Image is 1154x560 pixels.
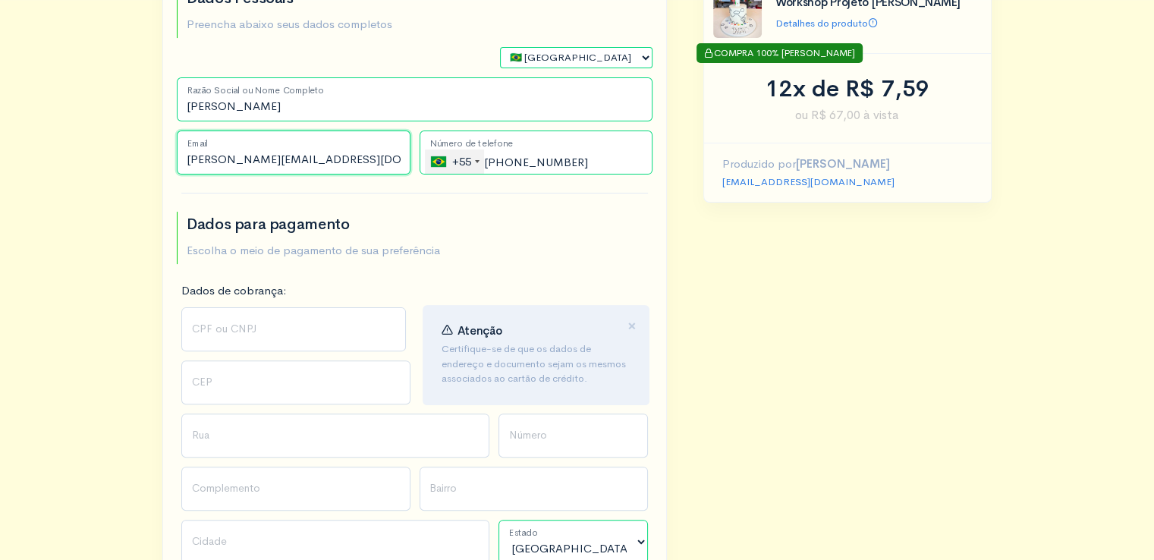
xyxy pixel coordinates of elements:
[431,149,484,174] div: +55
[187,242,440,260] p: Escolha o meio de pagamento de sua preferência
[722,156,973,173] p: Produzido por
[498,414,648,458] input: Número
[627,318,637,335] button: Close
[181,307,406,351] input: CPF ou CNPJ
[442,324,631,338] h4: Atenção
[177,77,652,121] input: Nome Completo
[442,341,631,386] p: Certifique-se de que os dados de endereço e documento sejam os mesmos associados ao cartão de cré...
[181,282,287,300] label: Dados de cobrança:
[627,315,637,337] span: ×
[696,43,863,63] div: COMPRA 100% [PERSON_NAME]
[181,414,489,458] input: Rua
[420,467,649,511] input: Bairro
[775,17,878,30] a: Detalhes do produto
[796,156,890,171] strong: [PERSON_NAME]
[722,106,973,124] span: ou R$ 67,00 à vista
[181,360,410,404] input: CEP
[722,175,895,188] a: [EMAIL_ADDRESS][DOMAIN_NAME]
[425,149,484,174] div: Brazil (Brasil): +55
[187,16,392,33] p: Preencha abaixo seus dados completos
[181,467,410,511] input: Complemento
[177,131,410,175] input: Email
[187,216,440,233] h2: Dados para pagamento
[722,72,973,106] div: 12x de R$ 7,59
